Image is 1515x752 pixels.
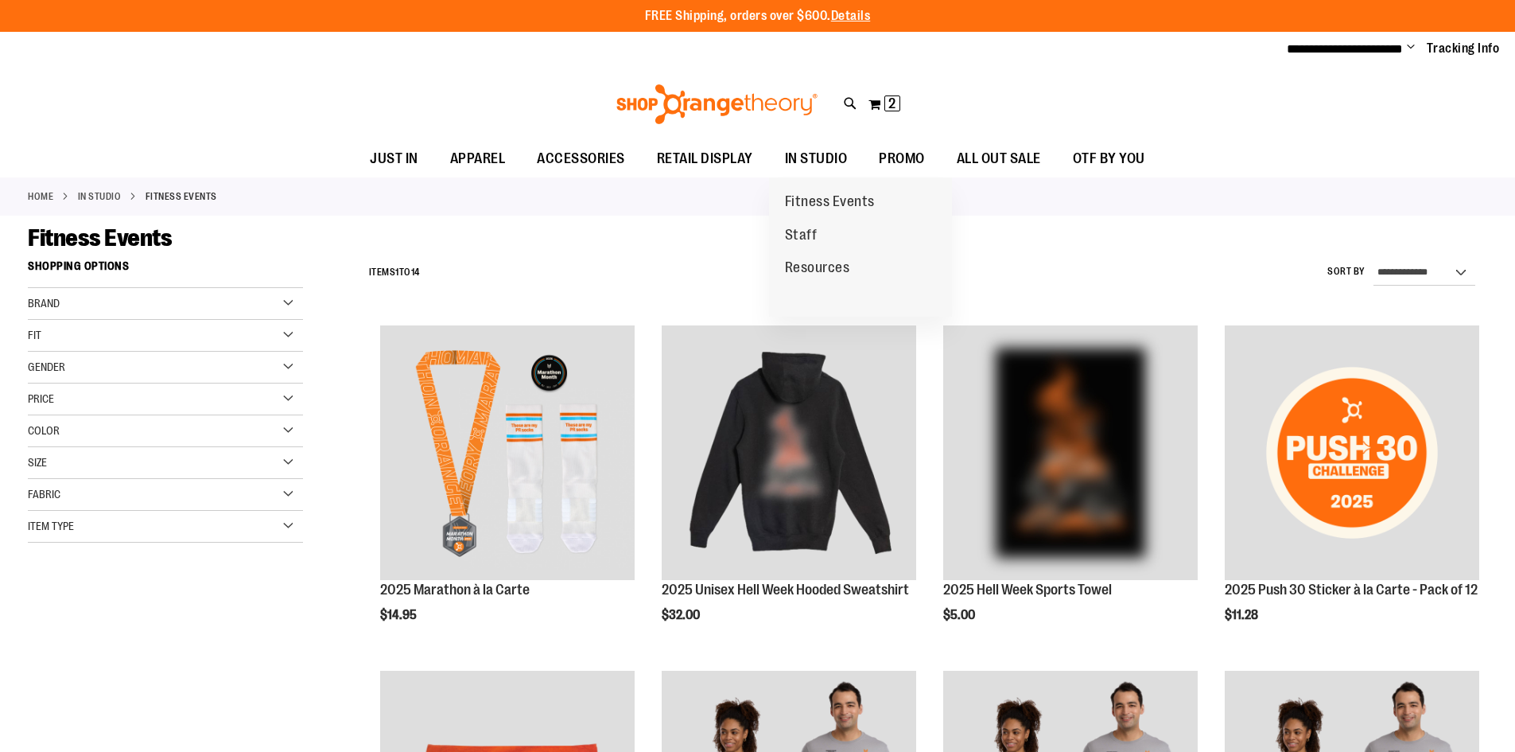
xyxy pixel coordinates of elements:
[943,325,1198,583] a: 2025 Hell Week Sports Towel
[372,318,643,663] div: product
[645,7,871,25] p: FREE Shipping, orders over $600.
[28,297,60,310] span: Brand
[1327,265,1365,279] label: Sort By
[785,141,848,177] span: IN STUDIO
[785,259,850,279] span: Resources
[28,520,74,532] span: Item Type
[450,141,506,177] span: APPAREL
[28,360,65,373] span: Gender
[657,141,753,177] span: RETAIL DISPLAY
[662,325,916,580] img: 2025 Hell Week Hooded Sweatshirt
[1427,40,1500,57] a: Tracking Info
[369,260,420,285] h2: Items to
[654,318,924,663] div: product
[28,392,54,405] span: Price
[935,318,1206,663] div: product
[28,329,41,341] span: Fit
[537,141,625,177] span: ACCESSORIES
[888,95,895,111] span: 2
[785,227,818,247] span: Staff
[28,252,303,288] strong: Shopping Options
[831,9,871,23] a: Details
[614,84,820,124] img: Shop Orangetheory
[380,608,419,622] span: $14.95
[28,424,60,437] span: Color
[146,189,217,204] strong: Fitness Events
[785,193,875,213] span: Fitness Events
[1217,318,1487,663] div: product
[28,488,60,501] span: Fabric
[1073,141,1145,177] span: OTF BY YOU
[370,141,418,177] span: JUST IN
[411,267,420,278] span: 14
[1225,325,1479,580] img: 2025 Push 30 Sticker à la Carte - Pack of 12
[662,325,916,583] a: 2025 Hell Week Hooded Sweatshirt
[879,141,925,177] span: PROMO
[78,189,122,204] a: IN STUDIO
[28,189,53,204] a: Home
[1225,325,1479,583] a: 2025 Push 30 Sticker à la Carte - Pack of 12
[1407,41,1415,56] button: Account menu
[28,224,172,251] span: Fitness Events
[662,582,909,598] a: 2025 Unisex Hell Week Hooded Sweatshirt
[1225,608,1261,622] span: $11.28
[943,608,977,622] span: $5.00
[380,325,635,583] a: 2025 Marathon à la Carte
[662,608,702,622] span: $32.00
[943,325,1198,580] img: 2025 Hell Week Sports Towel
[943,582,1112,598] a: 2025 Hell Week Sports Towel
[380,582,530,598] a: 2025 Marathon à la Carte
[395,267,399,278] span: 1
[28,456,47,469] span: Size
[957,141,1041,177] span: ALL OUT SALE
[1225,582,1478,598] a: 2025 Push 30 Sticker à la Carte - Pack of 12
[380,325,635,580] img: 2025 Marathon à la Carte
